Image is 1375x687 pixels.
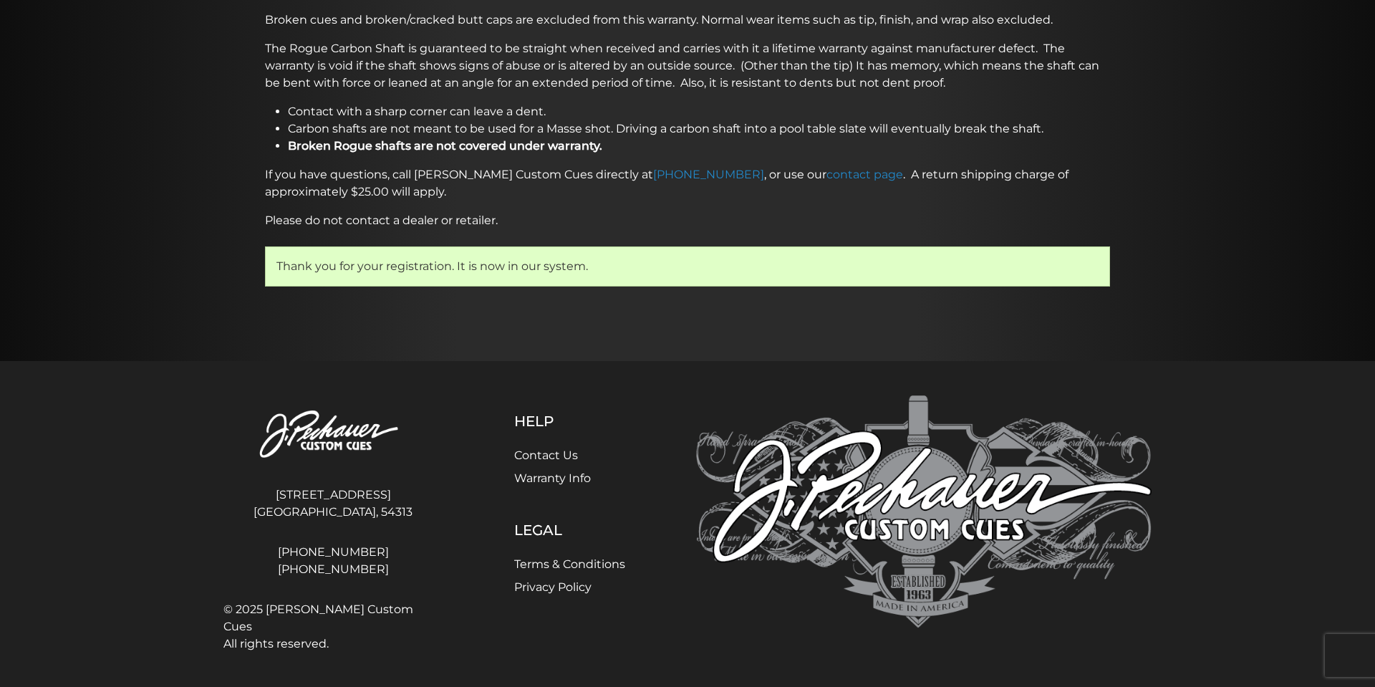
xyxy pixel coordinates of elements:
[223,544,443,561] a: [PHONE_NUMBER]
[223,561,443,578] a: [PHONE_NUMBER]
[826,168,903,181] a: contact page
[288,120,1110,138] li: Carbon shafts are not meant to be used for a Masse shot. Driving a carbon shaft into a pool table...
[265,40,1110,92] p: The Rogue Carbon Shaft is guaranteed to be straight when received and carries with it a lifetime ...
[288,139,602,153] strong: Broken Rogue shafts are not covered under warranty.
[265,11,1110,29] p: Broken cues and broken/cracked butt caps are excluded from this warranty. Normal wear items such ...
[265,166,1110,201] p: If you have questions, call [PERSON_NAME] Custom Cues directly at , or use our . A return shippin...
[696,395,1152,628] img: Pechauer Custom Cues
[223,601,443,653] span: © 2025 [PERSON_NAME] Custom Cues All rights reserved.
[265,212,1110,229] p: Please do not contact a dealer or retailer.
[653,168,764,181] a: [PHONE_NUMBER]
[514,471,591,485] a: Warranty Info
[276,258,1099,275] p: Thank you for your registration. It is now in our system.
[514,413,625,430] h5: Help
[514,448,578,462] a: Contact Us
[514,580,592,594] a: Privacy Policy
[514,522,625,539] h5: Legal
[288,103,1110,120] li: Contact with a sharp corner can leave a dent.
[514,557,625,571] a: Terms & Conditions
[223,481,443,527] address: [STREET_ADDRESS] [GEOGRAPHIC_DATA], 54313
[223,395,443,475] img: Pechauer Custom Cues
